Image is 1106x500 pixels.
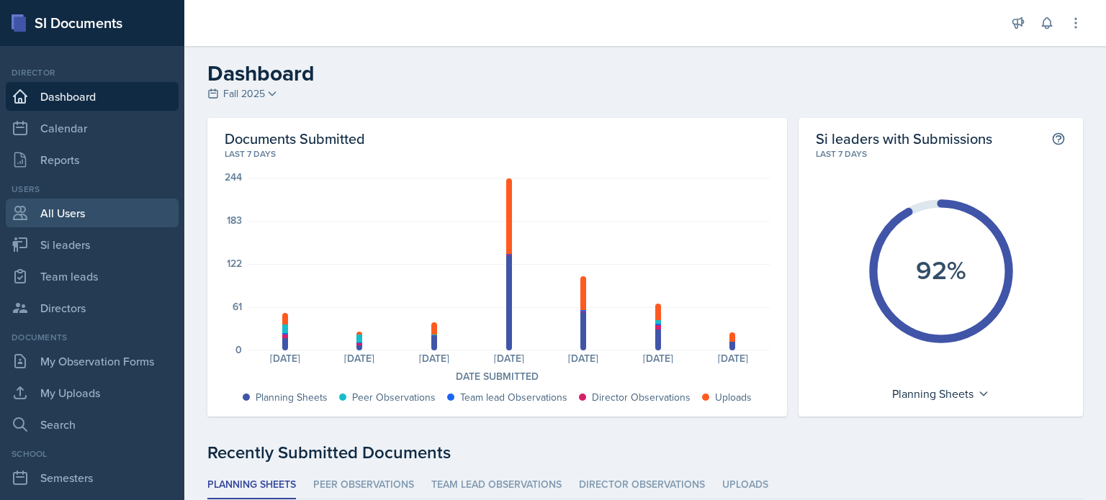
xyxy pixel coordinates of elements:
[6,183,179,196] div: Users
[6,347,179,376] a: My Observation Forms
[207,471,296,499] li: Planning Sheets
[916,251,966,288] text: 92%
[696,353,770,363] div: [DATE]
[323,353,397,363] div: [DATE]
[227,215,242,225] div: 183
[6,66,179,79] div: Director
[6,262,179,291] a: Team leads
[6,331,179,344] div: Documents
[816,129,992,147] h2: Si leaders with Submissions
[6,294,179,322] a: Directors
[6,463,179,492] a: Semesters
[207,60,1083,86] h2: Dashboard
[816,147,1066,160] div: Last 7 days
[313,471,414,499] li: Peer Observations
[256,390,328,405] div: Planning Sheets
[235,345,242,355] div: 0
[6,199,179,227] a: All Users
[352,390,436,405] div: Peer Observations
[6,230,179,259] a: Si leaders
[223,86,265,101] span: Fall 2025
[6,114,179,142] a: Calendar
[6,378,179,407] a: My Uploads
[547,353,621,363] div: [DATE]
[233,301,242,312] div: 61
[592,390,691,405] div: Director Observations
[6,82,179,111] a: Dashboard
[227,258,242,268] div: 122
[722,471,768,499] li: Uploads
[621,353,696,363] div: [DATE]
[225,369,770,384] div: Date Submitted
[6,145,179,174] a: Reports
[460,390,567,405] div: Team lead Observations
[6,410,179,439] a: Search
[715,390,752,405] div: Uploads
[472,353,547,363] div: [DATE]
[225,172,242,182] div: 244
[431,471,562,499] li: Team lead Observations
[225,129,770,147] h2: Documents Submitted
[6,447,179,460] div: School
[885,382,997,405] div: Planning Sheets
[207,440,1083,465] div: Recently Submitted Documents
[225,147,770,160] div: Last 7 days
[579,471,705,499] li: Director Observations
[397,353,472,363] div: [DATE]
[248,353,323,363] div: [DATE]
